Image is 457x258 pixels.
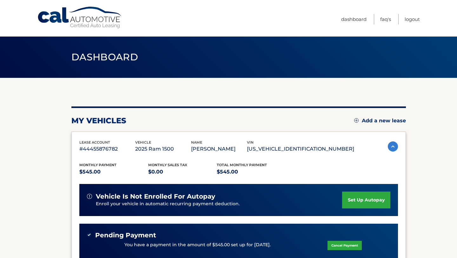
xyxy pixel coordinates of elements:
[37,6,123,29] a: Cal Automotive
[247,140,254,145] span: vin
[405,14,420,24] a: Logout
[79,167,148,176] p: $545.00
[217,163,267,167] span: Total Monthly Payment
[217,167,286,176] p: $545.00
[380,14,391,24] a: FAQ's
[341,14,367,24] a: Dashboard
[71,51,138,63] span: Dashboard
[191,145,247,153] p: [PERSON_NAME]
[96,200,342,207] p: Enroll your vehicle in automatic recurring payment deduction.
[135,145,191,153] p: 2025 Ram 1500
[71,116,126,126] h2: my vehicles
[148,163,187,167] span: Monthly sales Tax
[95,231,156,239] span: Pending Payment
[79,145,135,153] p: #44455876782
[354,118,359,123] img: add.svg
[135,140,151,145] span: vehicle
[342,192,390,208] a: set up autopay
[148,167,217,176] p: $0.00
[96,193,215,200] span: vehicle is not enrolled for autopay
[247,145,354,153] p: [US_VEHICLE_IDENTIFICATION_NUMBER]
[79,163,116,167] span: Monthly Payment
[124,241,271,248] p: You have a payment in the amount of $545.00 set up for [DATE].
[388,141,398,152] img: accordion-active.svg
[87,194,92,199] img: alert-white.svg
[328,241,362,250] a: Cancel Payment
[191,140,202,145] span: name
[354,118,406,124] a: Add a new lease
[87,233,91,237] img: check-green.svg
[79,140,110,145] span: lease account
